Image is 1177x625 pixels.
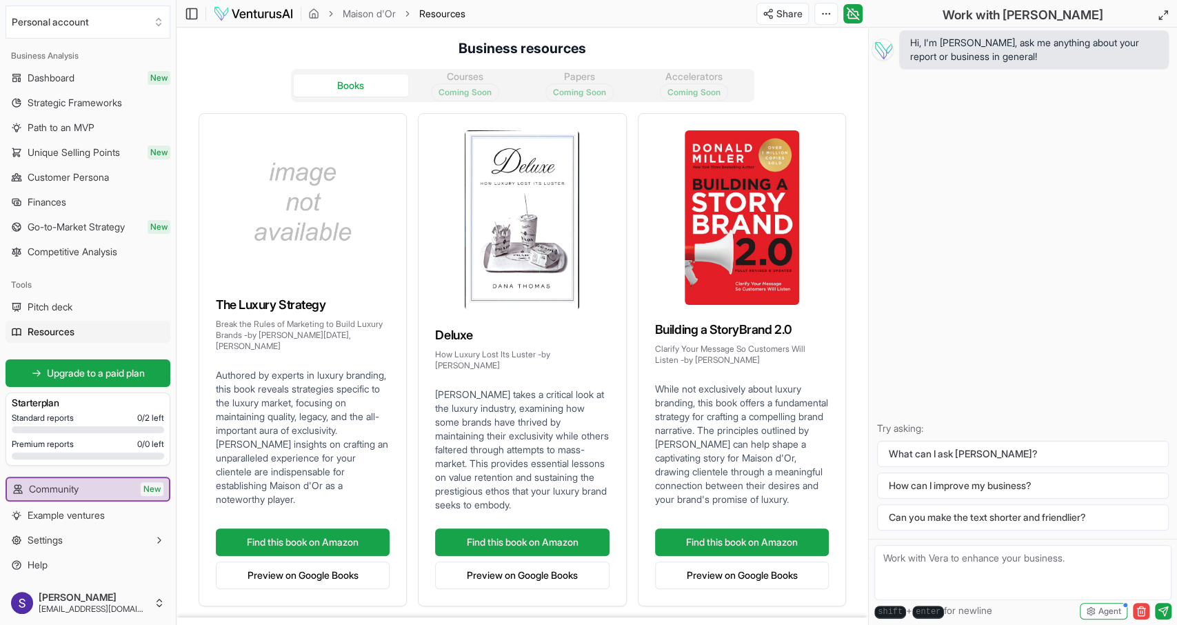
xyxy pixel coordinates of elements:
[28,325,74,339] span: Resources
[655,344,829,366] p: Clarify Your Message So Customers Will Listen - by [PERSON_NAME]
[435,562,609,589] a: Preview on Google Books
[29,482,79,496] span: Community
[6,6,170,39] button: Select an organization
[216,528,390,556] a: Find this book on Amazon
[756,3,809,25] button: Share
[1080,603,1127,619] button: Agent
[6,296,170,318] a: Pitch deck
[28,170,109,184] span: Customer Persona
[685,130,799,305] img: Building a StoryBrand 2.0
[28,558,48,572] span: Help
[12,396,164,410] h3: Starter plan
[28,121,94,135] span: Path to an MVP
[28,245,117,259] span: Competitive Analysis
[6,67,170,89] a: DashboardNew
[877,421,1169,435] p: Try asking:
[216,368,390,506] p: Authored by experts in luxury branding, this book reveals strategies specific to the luxury marke...
[6,554,170,576] a: Help
[148,71,170,85] span: New
[6,586,170,619] button: [PERSON_NAME][EMAIL_ADDRESS][DOMAIN_NAME]
[6,45,170,67] div: Business Analysis
[435,388,609,512] p: [PERSON_NAME] takes a critical look at the luxury industry, examining how some brands have thrive...
[6,504,170,526] a: Example ventures
[137,413,164,424] span: 0 / 2 left
[874,606,906,619] kbd: shift
[655,528,829,556] a: Find this book on Amazon
[216,319,390,352] p: Break the Rules of Marketing to Build Luxury Brands - by [PERSON_NAME][DATE], [PERSON_NAME]
[148,220,170,234] span: New
[943,6,1103,25] h2: Work with [PERSON_NAME]
[337,79,364,92] div: Books
[28,508,105,522] span: Example ventures
[213,6,294,22] img: logo
[655,320,829,339] h3: Building a StoryBrand 2.0
[28,71,74,85] span: Dashboard
[28,533,63,547] span: Settings
[11,592,33,614] img: ACg8ocIefbiTq-MOXrHjtsw3rUMoXM2cTaB6Y4wv77H3Dyd_Xt46pg=s96-c
[343,7,396,21] a: Maison d'Or
[6,191,170,213] a: Finances
[28,300,72,314] span: Pitch deck
[1098,606,1121,617] span: Agent
[6,141,170,163] a: Unique Selling PointsNew
[6,92,170,114] a: Strategic Frameworks
[308,7,465,21] nav: breadcrumb
[435,349,609,371] p: How Luxury Lost Its Luster - by [PERSON_NAME]
[435,326,609,345] h3: Deluxe
[419,7,465,21] span: Resources
[776,7,803,21] span: Share
[6,166,170,188] a: Customer Persona
[216,562,390,589] a: Preview on Google Books
[47,366,145,380] span: Upgrade to a paid plan
[435,528,609,556] a: Find this book on Amazon
[28,146,120,159] span: Unique Selling Points
[39,604,148,615] span: [EMAIL_ADDRESS][DOMAIN_NAME]
[6,359,170,387] a: Upgrade to a paid plan
[877,441,1169,467] button: What can I ask [PERSON_NAME]?
[912,606,944,619] kbd: enter
[12,439,74,450] span: Premium reports
[28,220,125,234] span: Go-to-Market Strategy
[28,96,122,110] span: Strategic Frameworks
[6,117,170,139] a: Path to an MVP
[655,382,829,506] p: While not exclusively about luxury branding, this book offers a fundamental strategy for crafting...
[7,478,169,500] a: CommunityNew
[137,439,164,450] span: 0 / 0 left
[6,241,170,263] a: Competitive Analysis
[216,295,390,315] h3: The Luxury Strategy
[148,146,170,159] span: New
[245,130,360,280] img: The Luxury Strategy
[872,39,894,61] img: Vera
[177,28,868,58] h4: Business resources
[877,504,1169,530] button: Can you make the text shorter and friendlier?
[39,591,148,604] span: [PERSON_NAME]
[877,473,1169,499] button: How can I improve my business?
[12,413,74,424] span: Standard reports
[655,562,829,589] a: Preview on Google Books
[6,529,170,551] button: Settings
[28,195,66,209] span: Finances
[6,216,170,238] a: Go-to-Market StrategyNew
[874,604,992,619] span: + for newline
[6,274,170,296] div: Tools
[465,130,579,310] img: Deluxe
[141,482,163,496] span: New
[6,321,170,343] a: Resources
[910,36,1158,63] span: Hi, I'm [PERSON_NAME], ask me anything about your report or business in general!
